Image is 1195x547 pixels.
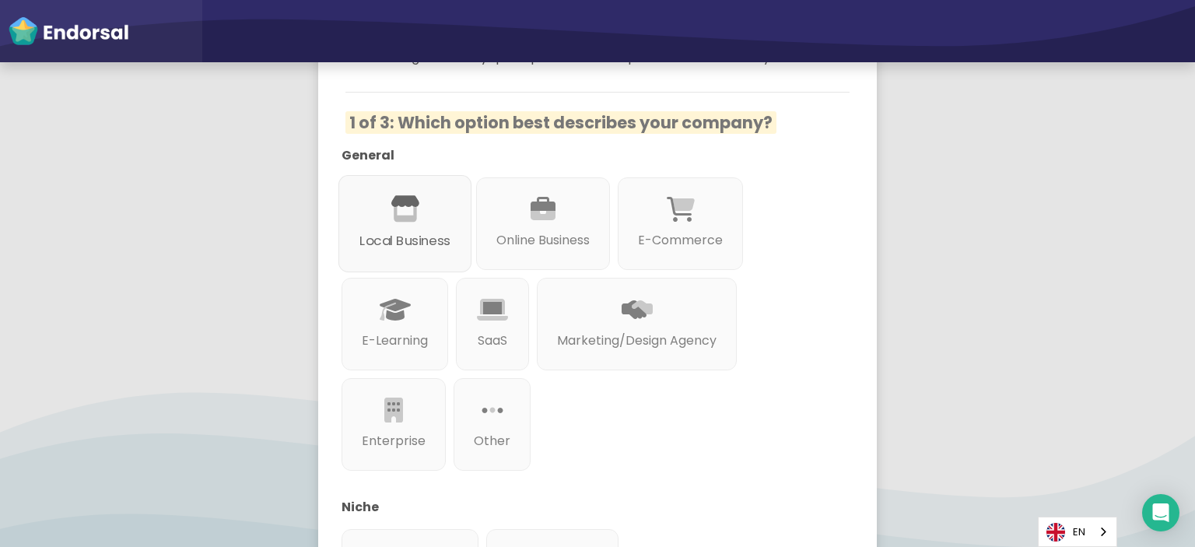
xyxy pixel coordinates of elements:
[1038,517,1117,547] div: Language
[1038,517,1117,547] aside: Language selected: English
[8,16,129,47] img: endorsal-logo-white@2x.png
[342,146,830,165] p: General
[362,432,426,451] p: Enterprise
[1039,517,1116,546] a: EN
[557,331,717,350] p: Marketing/Design Agency
[1142,494,1179,531] div: Open Intercom Messenger
[638,231,723,250] p: E-Commerce
[362,331,428,350] p: E-Learning
[345,111,776,134] span: 1 of 3: Which option best describes your company?
[359,231,450,251] p: Local Business
[356,48,840,66] span: Answering these very quick questions will help us tailor Endorsal to your needs ⤵︎
[496,231,590,250] p: Online Business
[476,331,509,350] p: SaaS
[474,432,510,451] p: Other
[342,498,830,517] p: Niche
